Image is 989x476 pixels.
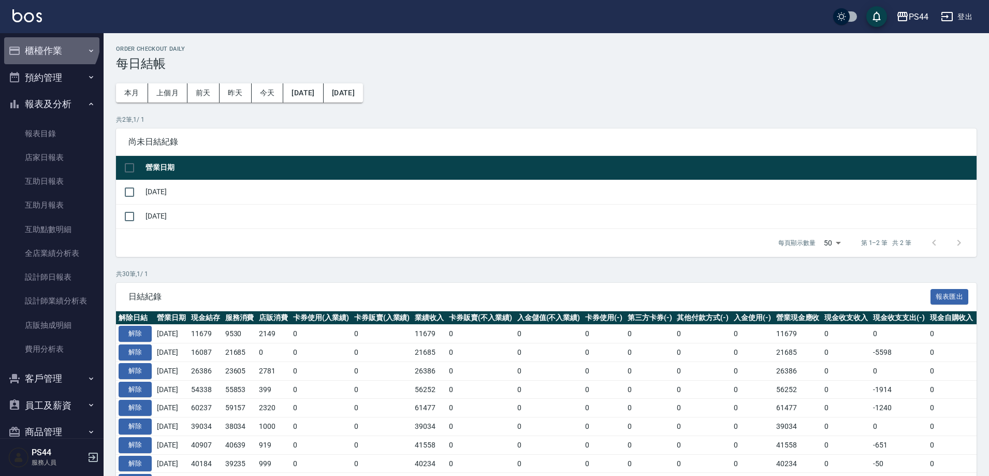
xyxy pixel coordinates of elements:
td: 40907 [188,436,223,454]
p: 第 1–2 筆 共 2 筆 [861,238,911,248]
button: save [866,6,887,27]
h5: PS44 [32,448,84,458]
td: 0 [515,380,583,399]
td: 0 [674,399,731,417]
td: 0 [583,436,625,454]
td: 0 [625,417,675,436]
a: 互助點數明細 [4,218,99,241]
button: 報表匯出 [930,289,969,305]
td: -651 [870,436,927,454]
button: 解除 [119,344,152,360]
td: [DATE] [143,180,977,204]
th: 服務消費 [223,311,257,325]
td: 0 [674,343,731,362]
td: 999 [256,454,290,473]
td: 0 [731,325,774,343]
td: 0 [515,325,583,343]
td: 0 [446,436,515,454]
td: 0 [625,362,675,380]
button: 客戶管理 [4,365,99,392]
td: 0 [822,417,870,436]
td: 26386 [188,362,223,380]
th: 現金結存 [188,311,223,325]
td: 0 [822,436,870,454]
td: 0 [927,325,976,343]
button: 本月 [116,83,148,103]
th: 解除日結 [116,311,154,325]
td: [DATE] [154,454,188,473]
td: 9530 [223,325,257,343]
td: 0 [870,325,927,343]
td: 0 [446,417,515,436]
h3: 每日結帳 [116,56,977,71]
button: 昨天 [220,83,252,103]
td: 0 [515,417,583,436]
td: 61477 [412,399,446,417]
td: 11679 [412,325,446,343]
button: PS44 [892,6,933,27]
td: 0 [927,362,976,380]
td: 0 [352,343,413,362]
p: 每頁顯示數量 [778,238,816,248]
td: 0 [822,454,870,473]
td: 0 [625,343,675,362]
td: 0 [731,343,774,362]
td: 0 [256,343,290,362]
td: 56252 [774,380,822,399]
td: 0 [583,454,625,473]
td: 399 [256,380,290,399]
td: 0 [583,417,625,436]
td: 38034 [223,417,257,436]
td: 0 [583,362,625,380]
td: 0 [674,362,731,380]
td: 23605 [223,362,257,380]
td: 0 [625,454,675,473]
td: [DATE] [154,343,188,362]
td: 0 [446,399,515,417]
button: 員工及薪資 [4,392,99,419]
td: 0 [352,362,413,380]
th: 其他付款方式(-) [674,311,731,325]
td: 0 [515,362,583,380]
td: 0 [927,417,976,436]
td: 0 [822,399,870,417]
td: 0 [927,436,976,454]
td: 0 [515,343,583,362]
td: 0 [822,343,870,362]
td: 21685 [412,343,446,362]
button: 解除 [119,400,152,416]
td: 0 [822,325,870,343]
td: 41558 [412,436,446,454]
td: -5598 [870,343,927,362]
td: 16087 [188,343,223,362]
td: 0 [352,399,413,417]
img: Logo [12,9,42,22]
td: 0 [290,417,352,436]
a: 互助日報表 [4,169,99,193]
button: 今天 [252,83,284,103]
td: -50 [870,454,927,473]
td: 0 [625,436,675,454]
div: 50 [820,229,845,257]
td: 0 [446,362,515,380]
td: 0 [352,325,413,343]
button: 解除 [119,419,152,435]
th: 入金使用(-) [731,311,774,325]
td: 21685 [223,343,257,362]
td: 39034 [412,417,446,436]
td: 40234 [412,454,446,473]
td: 0 [731,380,774,399]
th: 營業現金應收 [774,311,822,325]
button: [DATE] [324,83,363,103]
td: 0 [352,436,413,454]
td: 59157 [223,399,257,417]
td: 0 [674,325,731,343]
td: 40184 [188,454,223,473]
td: 55853 [223,380,257,399]
td: 61477 [774,399,822,417]
td: 60237 [188,399,223,417]
button: 解除 [119,382,152,398]
a: 店販抽成明細 [4,313,99,337]
td: 54338 [188,380,223,399]
td: 919 [256,436,290,454]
